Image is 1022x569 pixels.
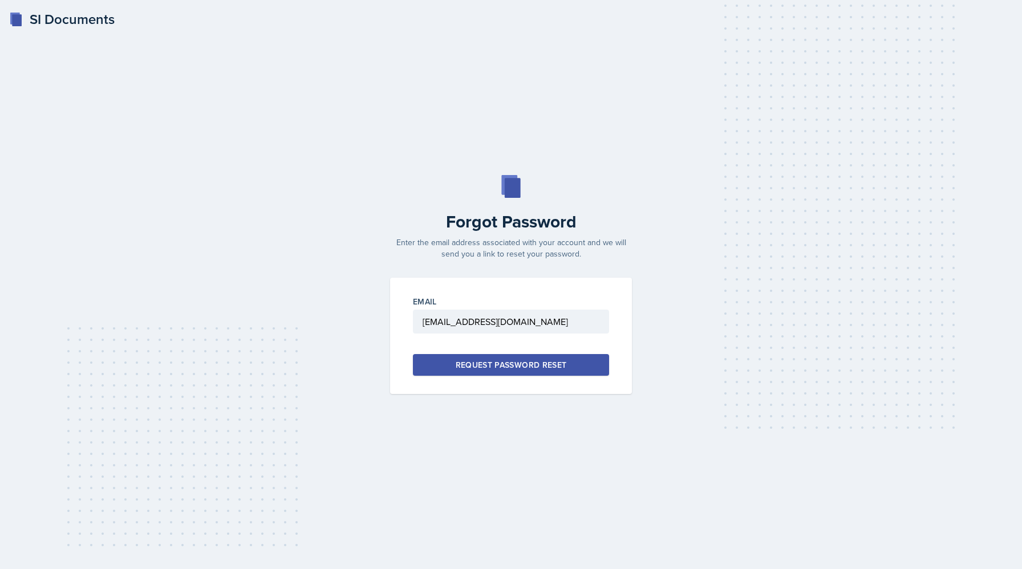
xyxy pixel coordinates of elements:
p: Enter the email address associated with your account and we will send you a link to reset your pa... [383,237,639,259]
div: Request Password Reset [456,359,567,371]
label: Email [413,296,437,307]
a: SI Documents [9,9,115,30]
button: Request Password Reset [413,354,609,376]
input: Email [413,310,609,334]
h2: Forgot Password [383,212,639,232]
